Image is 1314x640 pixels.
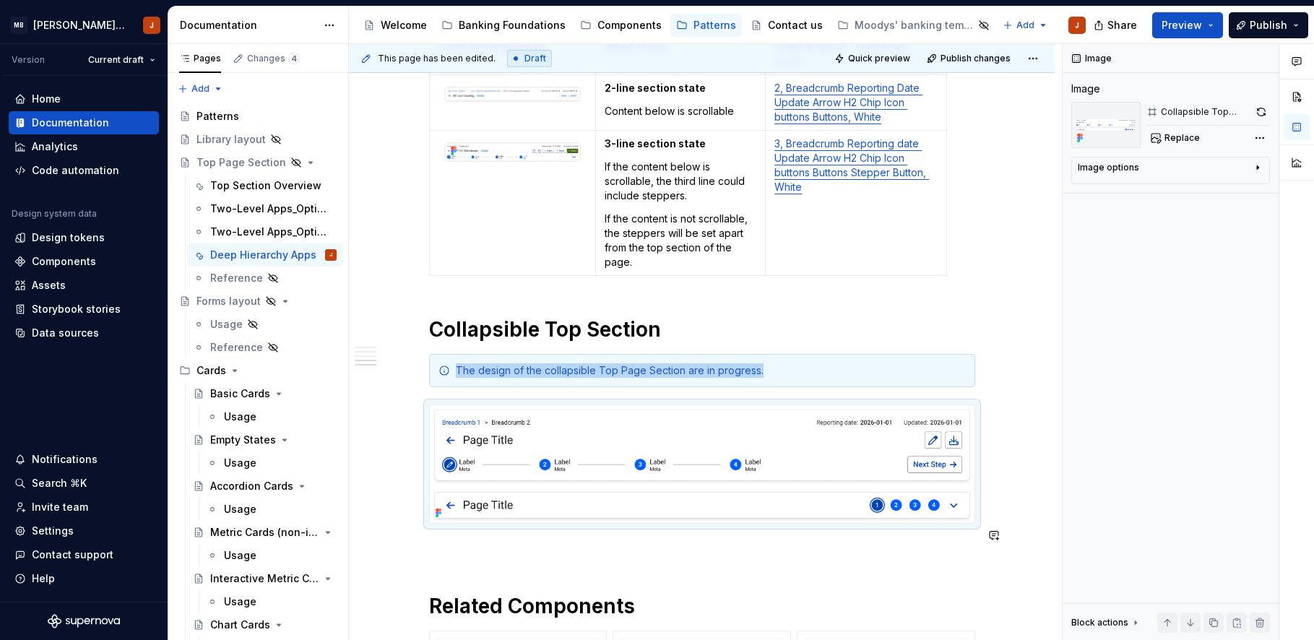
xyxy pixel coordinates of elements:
[855,18,974,33] div: Moodys' banking template
[445,143,580,161] img: ce85c9b7-b754-4d04-8d56-5ee0733f18b3.png
[32,116,109,130] div: Documentation
[224,594,256,609] div: Usage
[1161,106,1249,118] div: Collapsible Top Section
[9,567,159,590] button: Help
[941,53,1011,64] span: Publish changes
[998,15,1053,35] button: Add
[9,519,159,542] a: Settings
[224,410,256,424] div: Usage
[378,53,496,64] span: This page has been edited.
[693,18,736,33] div: Patterns
[430,405,974,523] img: 950c6359-a842-4732-b685-ceeef580302c.png
[1078,162,1263,179] button: Image options
[429,593,975,619] h1: Related Components
[32,230,105,245] div: Design tokens
[605,160,756,203] p: If the content below is scrollable, the third line could include steppers.
[9,472,159,495] button: Search ⌘K
[597,18,662,33] div: Components
[196,155,286,170] div: Top Page Section
[9,496,159,519] a: Invite team
[173,79,228,99] button: Add
[173,151,342,174] a: Top Page Section
[187,313,342,336] a: Usage
[187,267,342,290] a: Reference
[774,82,922,123] a: 2, Breadcrumb Reporting Date Update Arrow H2 Chip Icon buttons Buttons, White
[187,220,342,243] a: Two-Level Apps_Option 2
[1107,18,1137,33] span: Share
[187,243,342,267] a: Deep Hierarchy AppsJ
[210,571,319,586] div: Interactive Metric Cards
[605,82,706,94] strong: 2-line section state
[196,363,226,378] div: Cards
[605,212,756,269] p: If the content is not scrollable, the steppers will be set apart from the top section of the page.
[1152,12,1223,38] button: Preview
[210,225,329,239] div: Two-Level Apps_Option 2
[150,20,154,31] div: J
[210,340,263,355] div: Reference
[436,14,571,37] a: Banking Foundations
[201,405,342,428] a: Usage
[288,53,300,64] span: 4
[196,294,261,308] div: Forms layout
[187,521,342,544] a: Metric Cards (non-interaction)
[32,524,74,538] div: Settings
[32,254,96,269] div: Components
[201,498,342,521] a: Usage
[848,53,910,64] span: Quick preview
[9,448,159,471] button: Notifications
[187,197,342,220] a: Two-Level Apps_Option 1
[1086,12,1146,38] button: Share
[10,17,27,34] div: MB
[574,14,667,37] a: Components
[88,54,144,66] span: Current draft
[210,202,329,216] div: Two-Level Apps_Option 1
[210,479,293,493] div: Accordion Cards
[329,248,332,262] div: J
[9,250,159,273] a: Components
[1146,128,1206,148] button: Replace
[670,14,742,37] a: Patterns
[173,128,342,151] a: Library layout
[187,428,342,451] a: Empty States
[32,452,98,467] div: Notifications
[187,336,342,359] a: Reference
[187,613,342,636] a: Chart Cards
[196,109,239,124] div: Patterns
[187,382,342,405] a: Basic Cards
[187,174,342,197] a: Top Section Overview
[381,18,427,33] div: Welcome
[1075,20,1079,31] div: J
[12,208,97,220] div: Design system data
[32,548,113,562] div: Contact support
[1164,132,1200,144] span: Replace
[210,317,243,332] div: Usage
[224,456,256,470] div: Usage
[1016,20,1034,31] span: Add
[1078,162,1139,173] div: Image options
[32,278,66,293] div: Assets
[745,14,829,37] a: Contact us
[9,226,159,249] a: Design tokens
[12,54,45,66] div: Version
[173,290,342,313] a: Forms layout
[180,18,316,33] div: Documentation
[1250,18,1287,33] span: Publish
[48,614,120,628] svg: Supernova Logo
[187,475,342,498] a: Accordion Cards
[32,302,121,316] div: Storybook stories
[173,359,342,382] div: Cards
[179,53,221,64] div: Pages
[1071,82,1100,96] div: Image
[9,298,159,321] a: Storybook stories
[1071,617,1128,628] div: Block actions
[210,271,263,285] div: Reference
[210,618,270,632] div: Chart Cards
[9,543,159,566] button: Contact support
[922,48,1017,69] button: Publish changes
[187,567,342,590] a: Interactive Metric Cards
[768,18,823,33] div: Contact us
[358,14,433,37] a: Welcome
[3,9,165,40] button: MB[PERSON_NAME] Banking Fusion Design SystemJ
[224,502,256,516] div: Usage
